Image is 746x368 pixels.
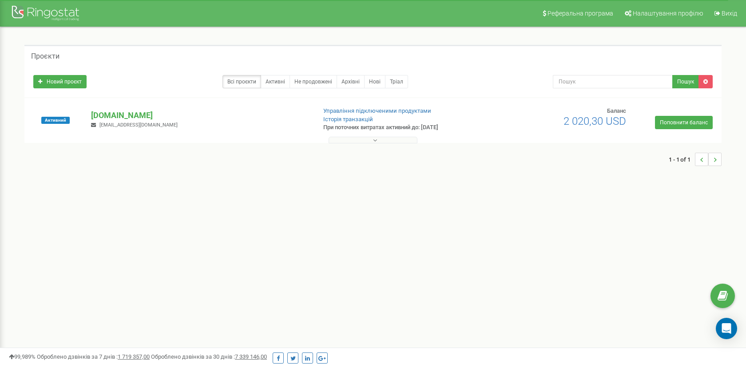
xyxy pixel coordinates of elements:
a: Тріал [385,75,408,88]
button: Пошук [672,75,699,88]
input: Пошук [553,75,673,88]
span: Баланс [607,107,626,114]
a: Історія транзакцій [323,116,373,123]
nav: ... [669,144,722,175]
u: 7 339 146,00 [235,353,267,360]
a: Не продовжені [290,75,337,88]
a: Управління підключеними продуктами [323,107,431,114]
a: Нові [364,75,385,88]
a: Активні [261,75,290,88]
a: Новий проєкт [33,75,87,88]
span: Вихід [722,10,737,17]
a: Всі проєкти [222,75,261,88]
span: [EMAIL_ADDRESS][DOMAIN_NAME] [99,122,178,128]
span: Реферальна програма [548,10,613,17]
a: Поповнити баланс [655,116,713,129]
span: Оброблено дзвінків за 7 днів : [37,353,150,360]
span: Оброблено дзвінків за 30 днів : [151,353,267,360]
p: При поточних витратах активний до: [DATE] [323,123,483,132]
h5: Проєкти [31,52,60,60]
span: 99,989% [9,353,36,360]
span: 1 - 1 of 1 [669,153,695,166]
a: Архівні [337,75,365,88]
span: 2 020,30 USD [563,115,626,127]
span: Налаштування профілю [633,10,703,17]
u: 1 719 357,00 [118,353,150,360]
p: [DOMAIN_NAME] [91,110,309,121]
span: Активний [41,117,70,124]
div: Open Intercom Messenger [716,318,737,339]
